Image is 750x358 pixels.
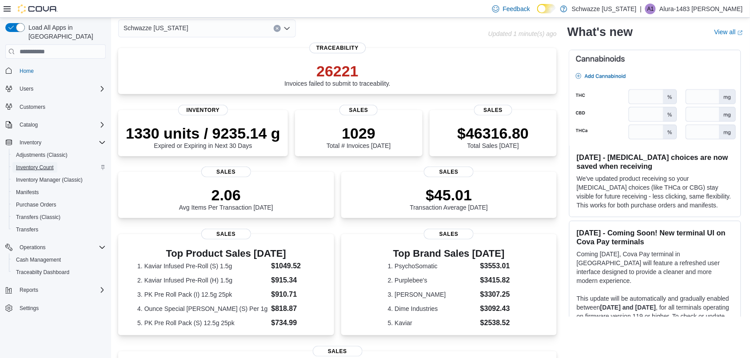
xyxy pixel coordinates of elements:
[600,304,656,311] strong: [DATE] and [DATE]
[9,211,109,223] button: Transfers (Classic)
[5,60,106,338] nav: Complex example
[16,164,54,171] span: Inventory Count
[9,186,109,199] button: Manifests
[179,186,273,211] div: Avg Items Per Transaction [DATE]
[2,241,109,254] button: Operations
[16,84,37,94] button: Users
[9,254,109,266] button: Cash Management
[12,150,106,160] span: Adjustments (Classic)
[283,25,291,32] button: Open list of options
[9,174,109,186] button: Inventory Manager (Classic)
[2,302,109,314] button: Settings
[572,4,637,14] p: Schwazze [US_STATE]
[16,101,106,112] span: Customers
[410,186,488,204] p: $45.01
[537,4,556,13] input: Dark Mode
[480,318,510,328] dd: $2538.52
[458,124,529,142] p: $46316.80
[16,226,38,233] span: Transfers
[16,151,68,159] span: Adjustments (Classic)
[20,85,33,92] span: Users
[327,124,391,142] p: 1029
[12,224,106,235] span: Transfers
[2,119,109,131] button: Catalog
[126,124,280,142] p: 1330 units / 9235.14 g
[2,64,109,77] button: Home
[9,161,109,174] button: Inventory Count
[577,153,734,171] h3: [DATE] - [MEDICAL_DATA] choices are now saved when receiving
[12,175,86,185] a: Inventory Manager (Classic)
[271,318,315,328] dd: $734.99
[178,105,228,115] span: Inventory
[647,4,654,14] span: A1
[12,150,71,160] a: Adjustments (Classic)
[16,201,56,208] span: Purchase Orders
[137,248,315,259] h3: Top Product Sales [DATE]
[25,23,106,41] span: Load All Apps in [GEOGRAPHIC_DATA]
[480,289,510,300] dd: $3307.25
[388,304,477,313] dt: 4. Dime Industries
[738,30,743,36] svg: External link
[16,189,39,196] span: Manifests
[271,289,315,300] dd: $910.71
[20,121,38,128] span: Catalog
[577,228,734,246] h3: [DATE] - Coming Soon! New terminal UI on Cova Pay terminals
[537,13,538,14] span: Dark Mode
[2,83,109,95] button: Users
[9,149,109,161] button: Adjustments (Classic)
[388,262,477,270] dt: 1. PsychoSomatic
[339,105,378,115] span: Sales
[12,267,106,278] span: Traceabilty Dashboard
[20,305,39,312] span: Settings
[12,162,106,173] span: Inventory Count
[480,275,510,286] dd: $3415.82
[12,175,106,185] span: Inventory Manager (Classic)
[9,223,109,236] button: Transfers
[388,290,477,299] dt: 3. [PERSON_NAME]
[20,68,34,75] span: Home
[577,174,734,210] p: We've updated product receiving so your [MEDICAL_DATA] choices (like THCa or CBG) stay visible fo...
[16,137,45,148] button: Inventory
[12,199,60,210] a: Purchase Orders
[20,103,45,111] span: Customers
[327,124,391,149] div: Total # Invoices [DATE]
[12,224,42,235] a: Transfers
[645,4,656,14] div: Alura-1483 Montano-Saiz
[567,25,633,39] h2: What's new
[16,176,83,183] span: Inventory Manager (Classic)
[126,124,280,149] div: Expired or Expiring in Next 30 Days
[16,285,42,295] button: Reports
[16,84,106,94] span: Users
[16,256,61,263] span: Cash Management
[137,304,267,313] dt: 4. Ounce Special [PERSON_NAME] (S) Per 1g
[271,261,315,271] dd: $1049.52
[271,303,315,314] dd: $818.87
[124,23,188,33] span: Schwazze [US_STATE]
[480,303,510,314] dd: $3092.43
[9,199,109,211] button: Purchase Orders
[659,4,743,14] p: Alura-1483 [PERSON_NAME]
[179,186,273,204] p: 2.06
[458,124,529,149] div: Total Sales [DATE]
[137,276,267,285] dt: 2. Kaviar Infused Pre-Roll (H) 1.5g
[137,262,267,270] dt: 1. Kaviar Infused Pre-Roll (S) 1.5g
[271,275,315,286] dd: $915.34
[16,302,106,314] span: Settings
[714,28,743,36] a: View allExternal link
[284,62,391,87] div: Invoices failed to submit to traceability.
[577,250,734,285] p: Coming [DATE], Cova Pay terminal in [GEOGRAPHIC_DATA] will feature a refreshed user interface des...
[16,119,41,130] button: Catalog
[201,167,251,177] span: Sales
[577,294,734,338] p: This update will be automatically and gradually enabled between , for all terminals operating on ...
[16,303,42,314] a: Settings
[12,267,73,278] a: Traceabilty Dashboard
[474,105,512,115] span: Sales
[424,167,474,177] span: Sales
[12,212,106,223] span: Transfers (Classic)
[9,266,109,278] button: Traceabilty Dashboard
[274,25,281,32] button: Clear input
[12,187,106,198] span: Manifests
[488,30,557,37] p: Updated 1 minute(s) ago
[16,119,106,130] span: Catalog
[2,100,109,113] button: Customers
